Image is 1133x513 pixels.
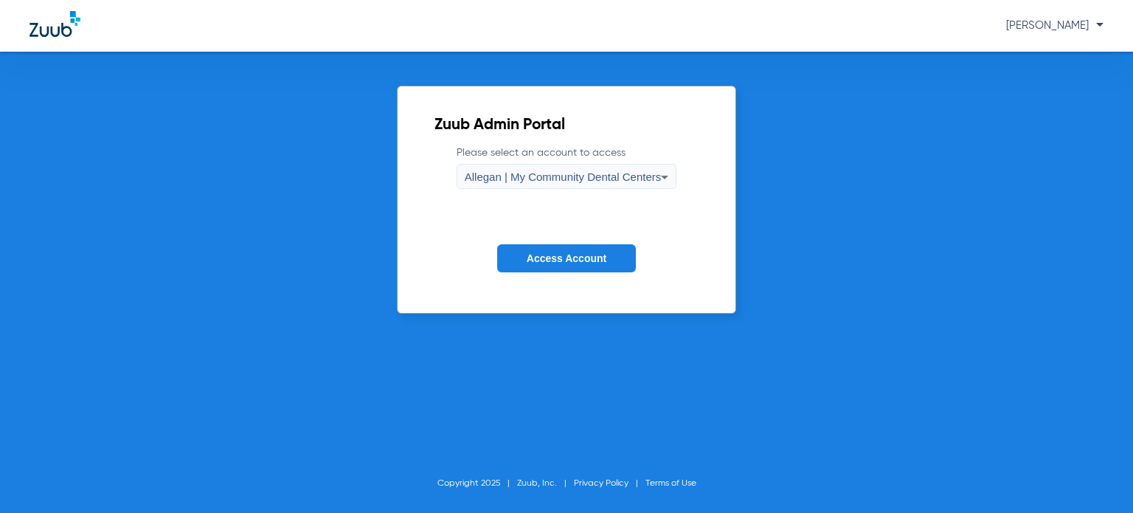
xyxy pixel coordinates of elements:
[574,479,628,488] a: Privacy Policy
[497,244,636,273] button: Access Account
[457,145,677,189] label: Please select an account to access
[527,252,606,264] span: Access Account
[645,479,696,488] a: Terms of Use
[1006,20,1103,31] span: [PERSON_NAME]
[517,476,574,491] li: Zuub, Inc.
[437,476,517,491] li: Copyright 2025
[434,118,699,133] h2: Zuub Admin Portal
[30,11,80,37] img: Zuub Logo
[465,171,662,183] span: Allegan | My Community Dental Centers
